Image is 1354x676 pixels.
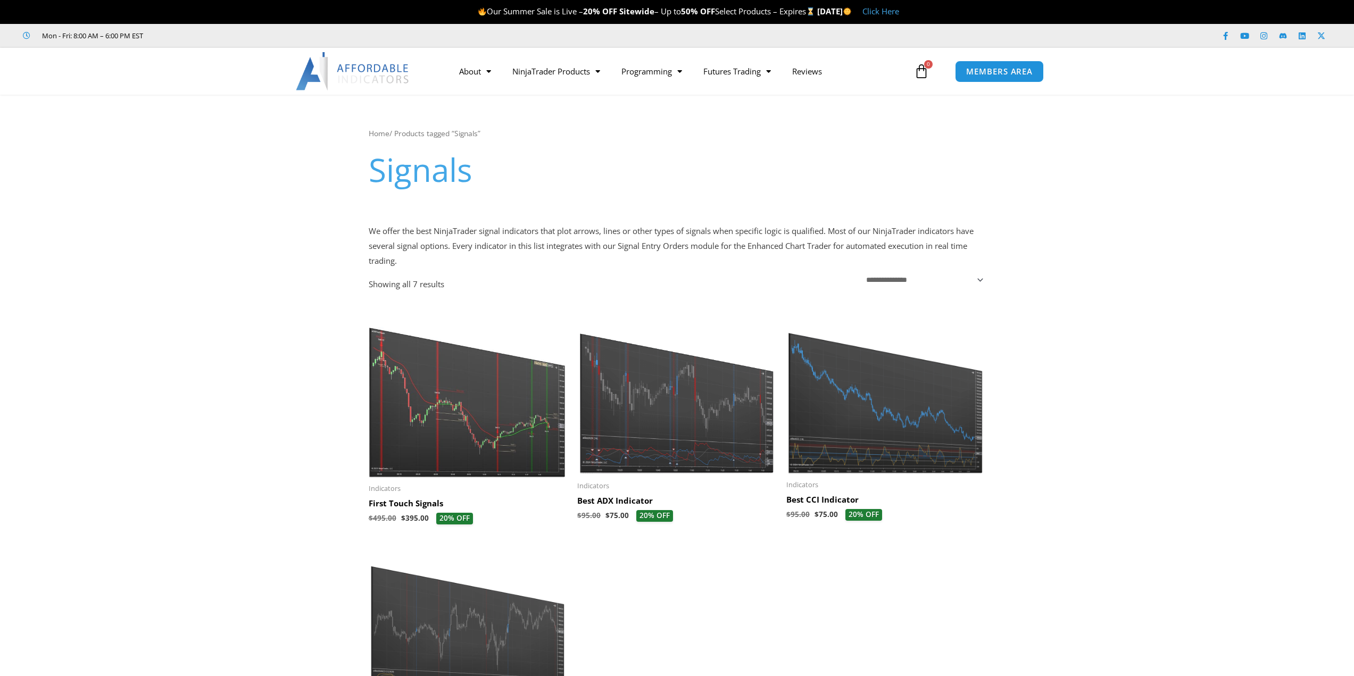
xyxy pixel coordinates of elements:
span: $ [815,510,819,519]
img: ⌛ [807,7,815,15]
span: Our Summer Sale is Live – – Up to Select Products – Expires [478,6,817,16]
nav: Breadcrumb [369,127,986,140]
a: NinjaTrader Products [502,59,611,84]
span: 20% OFF [436,513,473,524]
bdi: 75.00 [605,511,629,520]
img: 🔥 [478,7,486,15]
a: Best CCI Indicator [786,495,985,509]
p: Showing all 7 results [369,280,444,288]
img: Best CCI Indicator [786,307,985,474]
img: LogoAI | Affordable Indicators – NinjaTrader [296,52,410,90]
nav: Menu [448,59,911,84]
span: MEMBERS AREA [966,68,1033,76]
bdi: 395.00 [401,513,429,523]
span: $ [786,510,791,519]
a: Home [369,128,389,138]
a: Best ADX Indicator [577,496,776,510]
select: Shop order [860,272,985,287]
h1: Signals [369,147,986,192]
span: $ [577,511,582,520]
p: We offer the best NinjaTrader signal indicators that plot arrows, lines or other types of signals... [369,224,986,269]
a: Click Here [862,6,899,16]
span: Mon - Fri: 8:00 AM – 6:00 PM EST [39,29,143,42]
a: MEMBERS AREA [955,61,1044,82]
strong: [DATE] [817,6,852,16]
h2: Best ADX Indicator [577,496,776,506]
a: Futures Trading [693,59,782,84]
span: $ [401,513,405,523]
span: Indicators [786,480,985,489]
a: 0 [898,56,945,87]
h2: First Touch Signals [369,498,567,509]
strong: 50% OFF [681,6,715,16]
strong: Sitewide [619,6,654,16]
bdi: 495.00 [369,513,396,523]
iframe: Customer reviews powered by Trustpilot [158,30,318,41]
span: 20% OFF [636,510,673,522]
img: Best ADX Indicator [577,307,776,475]
a: First Touch Signals [369,498,567,513]
span: Indicators [369,484,567,493]
a: Reviews [782,59,833,84]
span: $ [605,511,610,520]
h2: Best CCI Indicator [786,495,985,505]
bdi: 95.00 [786,510,810,519]
bdi: 75.00 [815,510,838,519]
span: Indicators [577,481,776,490]
a: About [448,59,502,84]
span: 20% OFF [845,509,882,521]
a: Programming [611,59,693,84]
bdi: 95.00 [577,511,601,520]
img: 🌞 [843,7,851,15]
span: $ [369,513,373,523]
span: 0 [924,60,933,69]
strong: 20% OFF [583,6,617,16]
img: First Touch Signals 1 [369,307,567,478]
